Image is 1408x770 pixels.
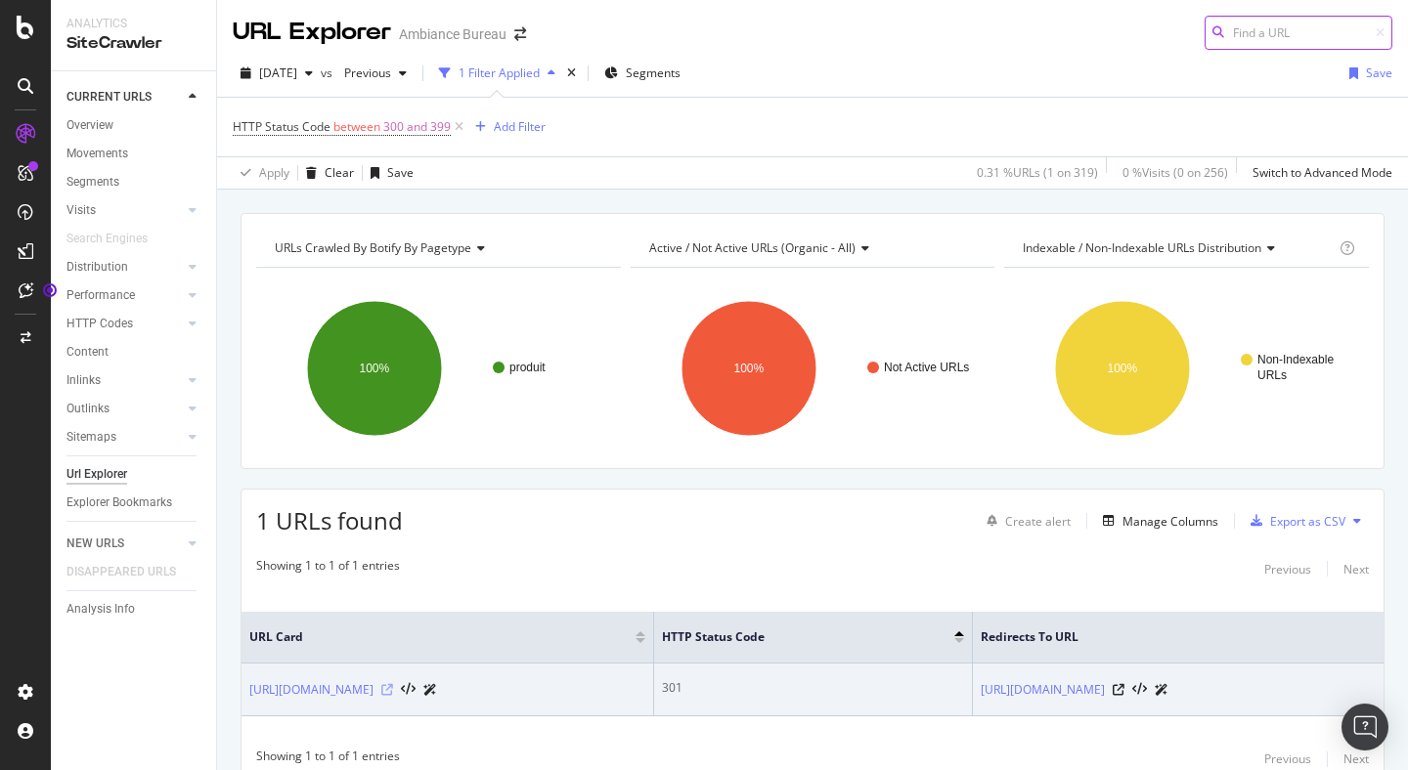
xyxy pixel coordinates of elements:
div: Create alert [1005,513,1071,530]
button: Add Filter [467,115,546,139]
input: Find a URL [1205,16,1392,50]
a: Explorer Bookmarks [66,492,202,513]
div: Overview [66,115,113,136]
a: Segments [66,172,202,192]
div: Performance [66,285,135,306]
a: [URL][DOMAIN_NAME] [249,680,374,700]
div: Content [66,342,109,363]
span: 300 and 399 [383,113,451,141]
div: Open Intercom Messenger [1342,704,1388,750]
a: HTTP Codes [66,314,183,334]
div: Switch to Advanced Mode [1253,164,1392,181]
div: Ambiance Bureau [399,24,506,44]
div: Next [1343,750,1369,767]
span: Redirects to URL [981,628,1346,646]
a: Visit Online Page [381,684,393,696]
div: Url Explorer [66,464,127,485]
div: Tooltip anchor [41,281,59,299]
div: Previous [1264,750,1311,767]
text: URLs [1257,368,1287,382]
span: Active / Not Active URLs (organic - all) [649,239,856,256]
div: Search Engines [66,229,148,249]
button: [DATE] [233,58,321,89]
button: View HTML Source [1132,683,1147,697]
div: Save [1366,64,1392,81]
button: Export as CSV [1243,505,1345,536]
div: arrow-right-arrow-left [514,27,526,41]
span: Indexable / Non-Indexable URLs distribution [1023,239,1261,256]
button: Create alert [979,505,1071,536]
span: HTTP Status Code [662,628,926,646]
span: between [333,118,380,135]
button: Previous [336,58,415,89]
a: Analysis Info [66,599,202,620]
div: Clear [325,164,354,181]
button: Clear [298,157,354,189]
a: DISAPPEARED URLS [66,562,196,582]
svg: A chart. [256,283,616,453]
div: times [563,64,580,83]
h4: Indexable / Non-Indexable URLs Distribution [1019,233,1336,264]
text: 100% [1108,362,1138,375]
div: A chart. [1004,283,1364,453]
button: Apply [233,157,289,189]
div: Explorer Bookmarks [66,492,172,513]
a: AI Url Details [1155,679,1168,700]
a: Search Engines [66,229,167,249]
div: SiteCrawler [66,32,200,55]
button: Manage Columns [1095,509,1218,533]
span: URLs Crawled By Botify By pagetype [275,239,471,256]
a: Visits [66,200,183,221]
div: 0.31 % URLs ( 1 on 319 ) [977,164,1098,181]
div: 1 Filter Applied [459,64,540,81]
a: Movements [66,144,202,164]
div: URL Explorer [233,16,391,49]
a: Url Explorer [66,464,202,485]
text: Non-Indexable [1257,353,1334,366]
a: Visit Online Page [1113,684,1124,696]
div: Analytics [66,16,200,32]
button: Next [1343,557,1369,580]
a: Content [66,342,202,363]
text: 100% [360,362,390,375]
div: Analysis Info [66,599,135,620]
a: AI Url Details [423,679,437,700]
a: NEW URLS [66,534,183,554]
div: 301 [662,679,965,697]
a: Sitemaps [66,427,183,448]
div: Add Filter [494,118,546,135]
div: Export as CSV [1270,513,1345,530]
div: Save [387,164,414,181]
a: [URL][DOMAIN_NAME] [981,680,1105,700]
div: Next [1343,561,1369,577]
div: Sitemaps [66,427,116,448]
div: Previous [1264,561,1311,577]
button: Previous [1264,557,1311,580]
div: Apply [259,164,289,181]
div: Inlinks [66,370,101,391]
button: Segments [596,58,688,89]
div: Outlinks [66,399,110,419]
button: Save [1342,58,1392,89]
button: 1 Filter Applied [431,58,563,89]
text: 100% [733,362,764,375]
div: Showing 1 to 1 of 1 entries [256,557,400,580]
button: Save [363,157,414,189]
span: 2025 Aug. 31st [259,64,297,81]
div: Distribution [66,257,128,278]
svg: A chart. [631,283,990,453]
div: CURRENT URLS [66,87,152,107]
span: 1 URLs found [256,504,403,536]
button: Switch to Advanced Mode [1245,157,1392,189]
text: produit [509,361,546,374]
div: 0 % Visits ( 0 on 256 ) [1122,164,1228,181]
text: Not Active URLs [884,361,969,374]
a: CURRENT URLS [66,87,183,107]
div: Manage Columns [1122,513,1218,530]
div: Segments [66,172,119,192]
div: NEW URLS [66,534,124,554]
a: Inlinks [66,370,183,391]
button: View HTML Source [401,683,416,697]
h4: Active / Not Active URLs [645,233,978,264]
